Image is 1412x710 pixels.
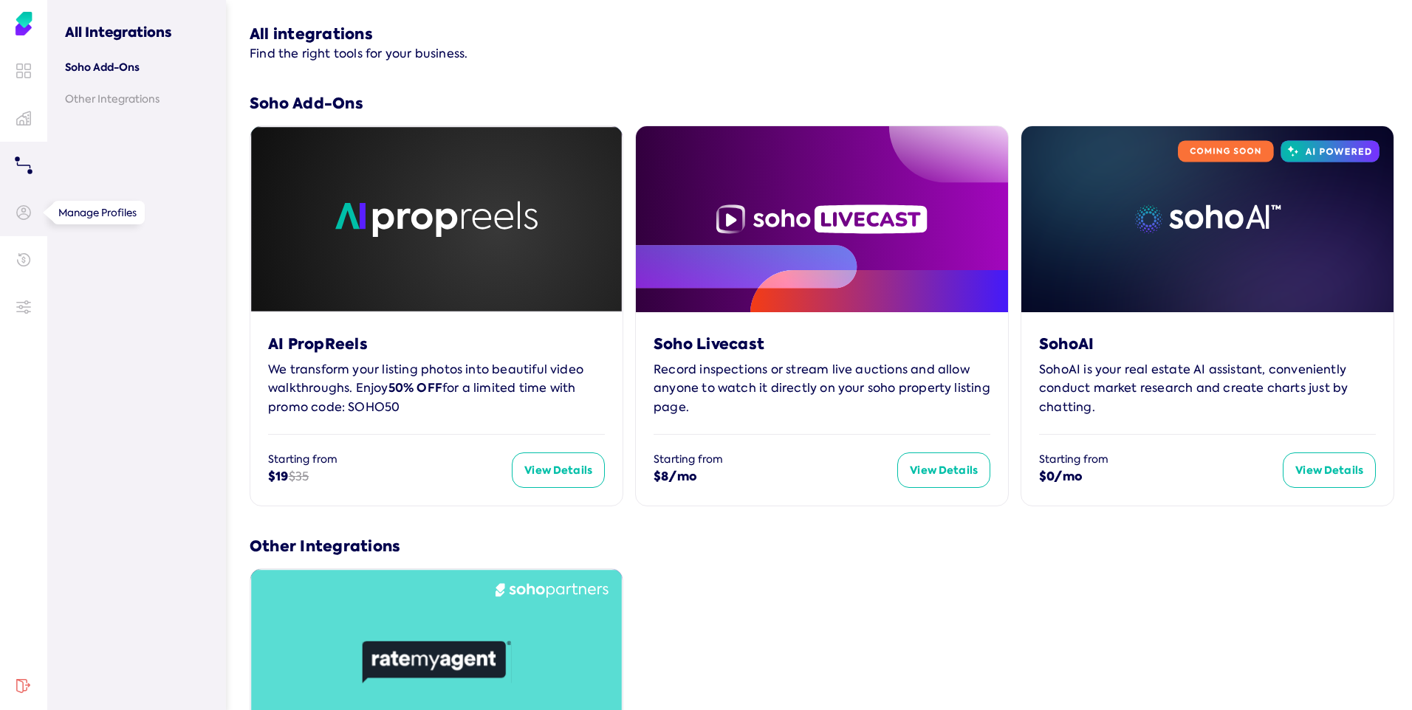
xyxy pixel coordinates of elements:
button: View Details [897,452,990,488]
h3: All Integrations [65,6,208,42]
div: SohoAI [1039,334,1376,354]
div: Starting from [654,452,897,467]
div: Starting from [268,452,512,467]
div: Record inspections or stream live auctions and allow anyone to watch it directly on your soho pro... [654,360,990,417]
div: SohoAI is your real estate AI assistant, conveniently conduct market research and create charts j... [1039,360,1376,417]
div: AI PropReels [268,334,605,354]
span: $35 [289,469,309,484]
a: Soho Add-Ons [65,60,208,75]
div: $0/mo [1039,467,1283,486]
h3: Soho Add-Ons [250,93,1394,114]
img: Soho Agent Portal Home [12,12,35,35]
button: View Details [512,452,605,488]
div: $19 [268,467,512,486]
div: $8/mo [654,467,897,486]
p: Find the right tools for your business. [250,44,467,63]
div: Starting from [1039,452,1283,467]
h2: All integrations [250,6,467,44]
div: We transform your listing photos into beautiful video walkthroughs. Enjoy for a limited time with... [268,360,605,417]
b: 50% OFF [388,379,442,396]
button: View Details [1283,452,1376,488]
div: Soho Livecast [654,334,990,354]
a: Other Integrations [65,92,208,106]
h3: Other Integrations [250,536,1394,556]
